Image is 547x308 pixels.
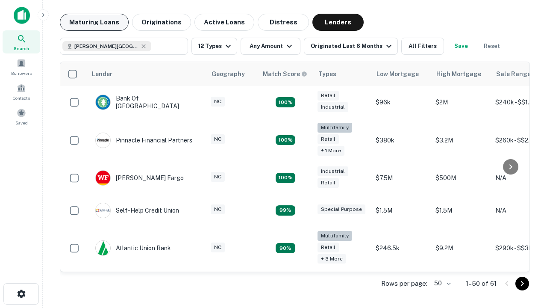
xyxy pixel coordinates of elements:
[431,194,491,227] td: $1.5M
[371,86,431,118] td: $96k
[11,70,32,77] span: Borrowers
[212,69,245,79] div: Geography
[95,95,198,110] div: Bank Of [GEOGRAPHIC_DATA]
[3,80,40,103] a: Contacts
[15,119,28,126] span: Saved
[496,69,531,79] div: Sale Range
[311,41,394,51] div: Originated Last 6 Months
[95,170,184,186] div: [PERSON_NAME] Fargo
[431,118,491,162] td: $3.2M
[436,69,481,79] div: High Mortgage
[13,95,30,101] span: Contacts
[211,243,225,252] div: NC
[95,240,171,256] div: Atlantic Union Bank
[504,212,547,253] iframe: Chat Widget
[95,203,179,218] div: Self-help Credit Union
[318,146,344,156] div: + 1 more
[401,38,444,55] button: All Filters
[241,38,300,55] button: Any Amount
[60,14,129,31] button: Maturing Loans
[431,62,491,86] th: High Mortgage
[263,69,307,79] div: Capitalize uses an advanced AI algorithm to match your search with the best lender. The match sco...
[276,135,295,145] div: Matching Properties: 20, hasApolloMatch: undefined
[313,62,371,86] th: Types
[318,91,339,101] div: Retail
[371,227,431,270] td: $246.5k
[14,7,30,24] img: capitalize-icon.png
[381,278,427,289] p: Rows per page:
[211,134,225,144] div: NC
[376,69,419,79] div: Low Mortgage
[3,30,40,53] a: Search
[318,134,339,144] div: Retail
[14,45,29,52] span: Search
[74,42,138,50] span: [PERSON_NAME][GEOGRAPHIC_DATA], [GEOGRAPHIC_DATA]
[206,62,258,86] th: Geography
[318,231,352,241] div: Multifamily
[276,205,295,216] div: Matching Properties: 11, hasApolloMatch: undefined
[92,69,112,79] div: Lender
[318,254,346,264] div: + 3 more
[96,241,110,255] img: picture
[312,14,364,31] button: Lenders
[211,172,225,182] div: NC
[447,38,475,55] button: Save your search to get updates of matches that match your search criteria.
[263,69,306,79] h6: Match Score
[3,55,40,78] a: Borrowers
[211,204,225,214] div: NC
[318,243,339,252] div: Retail
[371,62,431,86] th: Low Mortgage
[276,173,295,183] div: Matching Properties: 14, hasApolloMatch: undefined
[318,166,348,176] div: Industrial
[466,278,497,289] p: 1–50 of 61
[276,243,295,253] div: Matching Properties: 10, hasApolloMatch: undefined
[431,162,491,194] td: $500M
[3,105,40,128] a: Saved
[258,62,313,86] th: Capitalize uses an advanced AI algorithm to match your search with the best lender. The match sco...
[96,203,110,218] img: picture
[304,38,398,55] button: Originated Last 6 Months
[132,14,191,31] button: Originations
[318,178,339,188] div: Retail
[211,97,225,107] div: NC
[515,277,529,290] button: Go to next page
[194,14,254,31] button: Active Loans
[87,62,206,86] th: Lender
[258,14,309,31] button: Distress
[318,204,365,214] div: Special Purpose
[371,118,431,162] td: $380k
[191,38,237,55] button: 12 Types
[431,86,491,118] td: $2M
[431,227,491,270] td: $9.2M
[318,69,336,79] div: Types
[478,38,506,55] button: Reset
[276,97,295,107] div: Matching Properties: 15, hasApolloMatch: undefined
[318,102,348,112] div: Industrial
[95,133,192,148] div: Pinnacle Financial Partners
[96,133,110,148] img: picture
[371,162,431,194] td: $7.5M
[371,194,431,227] td: $1.5M
[96,95,110,110] img: picture
[96,171,110,185] img: picture
[318,123,352,133] div: Multifamily
[431,277,452,290] div: 50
